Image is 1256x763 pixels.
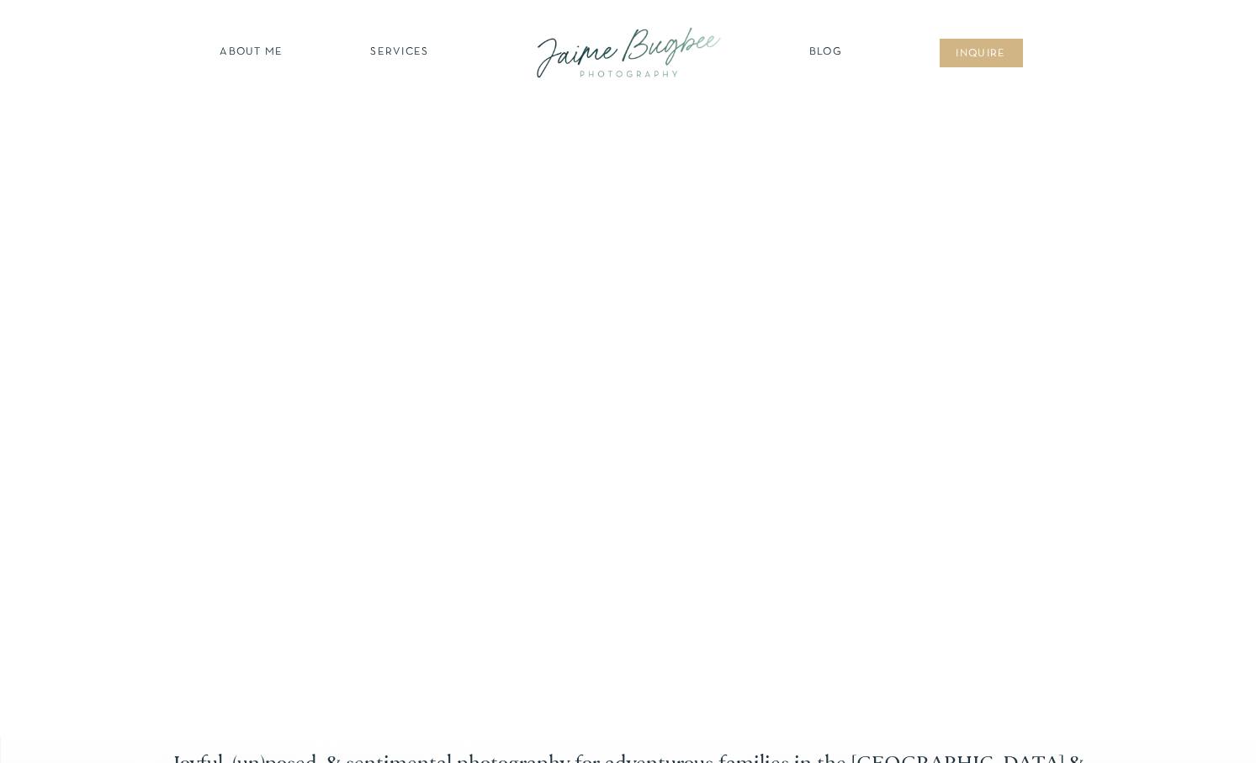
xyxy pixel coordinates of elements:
a: inqUIre [947,46,1015,63]
a: SERVICES [352,45,448,61]
a: Blog [805,45,847,61]
a: about ME [215,45,289,61]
